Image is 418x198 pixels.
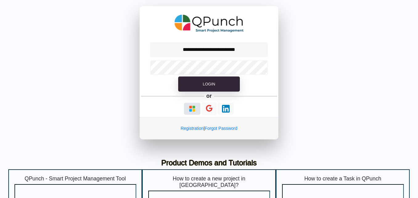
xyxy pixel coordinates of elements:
h3: Product Demos and Tutorials [13,159,405,167]
img: Loading... [188,105,196,113]
a: Forgot Password [205,126,237,131]
h5: How to create a new project in [GEOGRAPHIC_DATA]? [148,175,270,188]
a: Registration [181,126,204,131]
img: QPunch [174,12,244,35]
h5: How to create a Task in QPunch [282,175,404,182]
span: Login [203,82,215,86]
h5: or [205,92,213,100]
div: | [140,117,278,139]
button: Login [178,76,240,92]
button: Continue With Google [202,102,217,115]
button: Continue With Microsoft Azure [184,103,200,115]
img: Loading... [222,105,230,113]
h5: QPunch - Smart Project Management Tool [14,175,136,182]
button: Continue With LinkedIn [218,103,234,115]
